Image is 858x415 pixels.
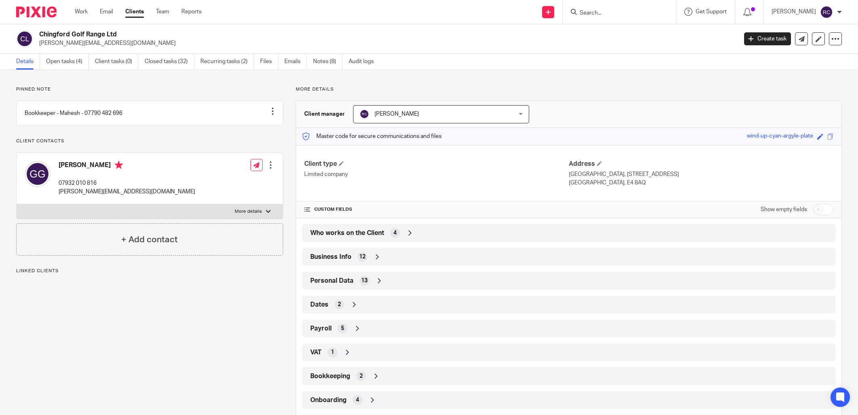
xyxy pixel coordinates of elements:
[359,253,366,261] span: 12
[747,132,813,141] div: wind-up-cyan-argyle-plate
[820,6,833,19] img: svg%3E
[310,396,347,404] span: Onboarding
[121,233,178,246] h4: + Add contact
[59,188,195,196] p: [PERSON_NAME][EMAIL_ADDRESS][DOMAIN_NAME]
[16,138,283,144] p: Client contacts
[360,109,369,119] img: svg%3E
[744,32,791,45] a: Create task
[310,229,384,237] span: Who works on the Client
[360,372,363,380] span: 2
[696,9,727,15] span: Get Support
[156,8,169,16] a: Team
[338,301,341,309] span: 2
[75,8,88,16] a: Work
[16,268,283,274] p: Linked clients
[304,160,569,168] h4: Client type
[145,54,194,70] a: Closed tasks (32)
[341,324,344,332] span: 5
[772,8,816,16] p: [PERSON_NAME]
[304,170,569,178] p: Limited company
[46,54,89,70] a: Open tasks (4)
[16,30,33,47] img: svg%3E
[374,111,419,117] span: [PERSON_NAME]
[356,396,359,404] span: 4
[302,132,442,140] p: Master code for secure communications and files
[59,161,195,171] h4: [PERSON_NAME]
[349,54,380,70] a: Audit logs
[181,8,202,16] a: Reports
[100,8,113,16] a: Email
[304,206,569,213] h4: CUSTOM FIELDS
[310,348,322,357] span: VAT
[393,229,397,237] span: 4
[310,372,350,381] span: Bookkeeping
[569,160,833,168] h4: Address
[310,253,351,261] span: Business Info
[16,6,57,17] img: Pixie
[95,54,139,70] a: Client tasks (0)
[39,30,593,39] h2: Chingford Golf Range Ltd
[313,54,343,70] a: Notes (8)
[59,179,195,187] p: 07932 010 816
[16,54,40,70] a: Details
[304,110,345,118] h3: Client manager
[361,277,368,285] span: 13
[125,8,144,16] a: Clients
[260,54,278,70] a: Files
[310,301,328,309] span: Dates
[200,54,254,70] a: Recurring tasks (2)
[569,170,833,178] p: [GEOGRAPHIC_DATA], [STREET_ADDRESS]
[235,208,262,215] p: More details
[310,324,332,333] span: Payroll
[16,86,283,93] p: Pinned note
[115,161,123,169] i: Primary
[25,161,50,187] img: svg%3E
[284,54,307,70] a: Emails
[331,348,334,356] span: 1
[761,205,807,214] label: Show empty fields
[579,10,652,17] input: Search
[296,86,842,93] p: More details
[310,277,353,285] span: Personal Data
[39,39,732,47] p: [PERSON_NAME][EMAIL_ADDRESS][DOMAIN_NAME]
[569,179,833,187] p: [GEOGRAPHIC_DATA], E4 8AQ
